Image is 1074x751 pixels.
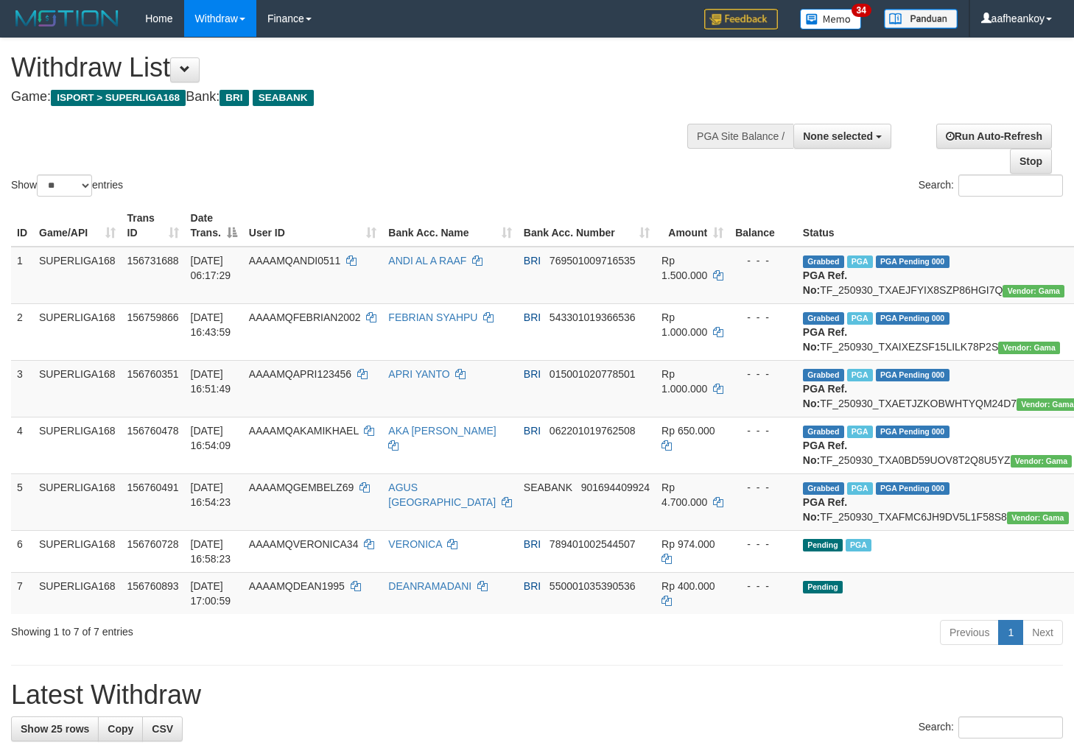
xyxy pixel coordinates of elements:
span: CSV [152,723,173,735]
h1: Latest Withdraw [11,680,1063,710]
span: PGA Pending [876,426,950,438]
th: Bank Acc. Name: activate to sort column ascending [382,205,518,247]
span: Copy 901694409924 to clipboard [581,482,650,493]
span: [DATE] 16:51:49 [191,368,231,395]
span: Copy 769501009716535 to clipboard [550,255,636,267]
div: Showing 1 to 7 of 7 entries [11,618,437,639]
span: BRI [524,255,541,267]
span: 156760478 [127,425,179,437]
span: Vendor URL: https://trx31.1velocity.biz [1011,455,1073,468]
span: 156759866 [127,311,179,323]
a: 1 [998,620,1023,645]
span: Rp 650.000 [661,425,715,437]
div: - - - [735,310,791,325]
span: 34 [852,4,871,17]
span: 156760351 [127,368,179,380]
span: Vendor URL: https://trx31.1velocity.biz [1007,512,1069,524]
span: AAAAMQVERONICA34 [249,538,359,550]
a: VERONICA [388,538,441,550]
td: 7 [11,572,33,614]
a: Next [1022,620,1063,645]
span: [DATE] 16:54:23 [191,482,231,508]
td: SUPERLIGA168 [33,303,122,360]
td: 5 [11,473,33,530]
div: - - - [735,423,791,438]
span: Copy 015001020778501 to clipboard [550,368,636,380]
span: Grabbed [803,369,844,381]
b: PGA Ref. No: [803,269,847,296]
a: AGUS [GEOGRAPHIC_DATA] [388,482,496,508]
div: - - - [735,253,791,268]
b: PGA Ref. No: [803,326,847,353]
th: Game/API: activate to sort column ascending [33,205,122,247]
a: FEBRIAN SYAHPU [388,311,477,323]
span: PGA Pending [876,255,950,268]
h4: Game: Bank: [11,90,701,105]
a: AKA [PERSON_NAME] [388,425,496,437]
div: - - - [735,579,791,593]
span: BRI [524,368,541,380]
span: [DATE] 16:54:09 [191,425,231,451]
span: AAAAMQGEMBELZ69 [249,482,354,493]
a: Run Auto-Refresh [936,124,1052,149]
h1: Withdraw List [11,53,701,82]
span: Show 25 rows [21,723,89,735]
span: 156731688 [127,255,179,267]
span: [DATE] 16:58:23 [191,538,231,565]
span: Rp 4.700.000 [661,482,707,508]
a: Stop [1010,149,1052,174]
span: Marked by aafheankoy [847,482,873,495]
span: 156760491 [127,482,179,493]
span: 156760728 [127,538,179,550]
span: AAAAMQAPRI123456 [249,368,351,380]
span: Rp 974.000 [661,538,715,550]
span: BRI [524,311,541,323]
img: panduan.png [884,9,958,29]
span: Marked by aafheankoy [847,369,873,381]
span: Vendor URL: https://trx31.1velocity.biz [998,342,1060,354]
span: AAAAMQANDI0511 [249,255,341,267]
span: AAAAMQDEAN1995 [249,580,345,592]
span: BRI [220,90,248,106]
span: Grabbed [803,255,844,268]
a: ANDI AL A RAAF [388,255,466,267]
div: - - - [735,537,791,551]
span: None selected [803,130,873,142]
span: 156760893 [127,580,179,592]
span: Copy 550001035390536 to clipboard [550,580,636,592]
span: BRI [524,538,541,550]
img: Feedback.jpg [704,9,778,29]
th: ID [11,205,33,247]
span: [DATE] 16:43:59 [191,311,231,338]
a: DEANRAMADANI [388,580,471,592]
span: ISPORT > SUPERLIGA168 [51,90,186,106]
label: Search: [919,716,1063,738]
td: SUPERLIGA168 [33,247,122,304]
span: Pending [803,539,843,551]
span: Rp 1.000.000 [661,368,707,395]
span: BRI [524,580,541,592]
input: Search: [958,716,1063,738]
button: None selected [793,124,891,149]
span: AAAAMQAKAMIKHAEL [249,425,359,437]
td: 6 [11,530,33,572]
span: Pending [803,581,843,593]
span: PGA Pending [876,312,950,325]
span: Grabbed [803,482,844,495]
span: [DATE] 06:17:29 [191,255,231,281]
b: PGA Ref. No: [803,383,847,409]
th: Trans ID: activate to sort column ascending [122,205,185,247]
td: 4 [11,417,33,473]
label: Show entries [11,174,123,197]
td: SUPERLIGA168 [33,572,122,614]
td: SUPERLIGA168 [33,360,122,417]
span: AAAAMQFEBRIAN2002 [249,311,361,323]
img: MOTION_logo.png [11,7,123,29]
td: 2 [11,303,33,360]
div: - - - [735,480,791,495]
a: Copy [98,716,143,741]
span: Grabbed [803,426,844,438]
th: Balance [729,205,797,247]
span: SEABANK [524,482,572,493]
a: CSV [142,716,183,741]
